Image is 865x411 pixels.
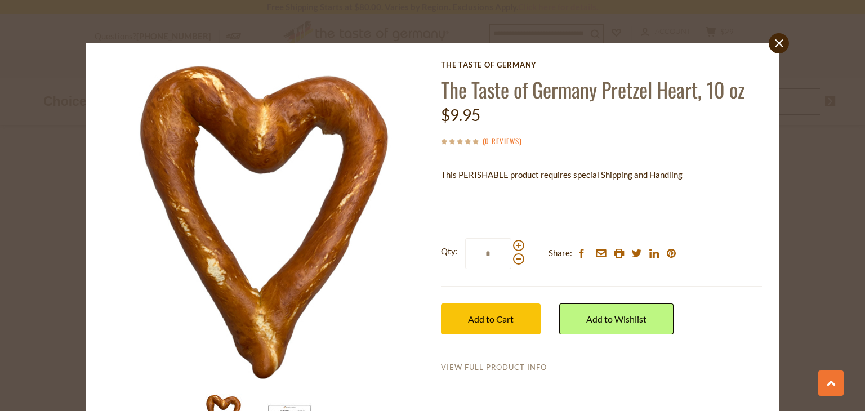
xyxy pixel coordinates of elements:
a: The Taste of Germany Pretzel Heart, 10 oz [441,74,744,104]
span: Add to Cart [468,314,514,324]
a: The Taste of Germany [441,60,762,69]
img: The Taste of Germany Pretzel Heart, 10 oz [103,60,425,382]
a: Add to Wishlist [559,303,674,334]
a: View Full Product Info [441,363,547,373]
button: Add to Cart [441,303,541,334]
li: We will ship this product in heat-protective packaging and ice. [452,190,762,204]
a: 0 Reviews [485,135,519,148]
strong: Qty: [441,244,458,258]
span: $9.95 [441,105,480,124]
span: Share: [549,246,572,260]
input: Qty: [465,238,511,269]
p: This PERISHABLE product requires special Shipping and Handling [441,168,762,182]
span: ( ) [483,135,521,146]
